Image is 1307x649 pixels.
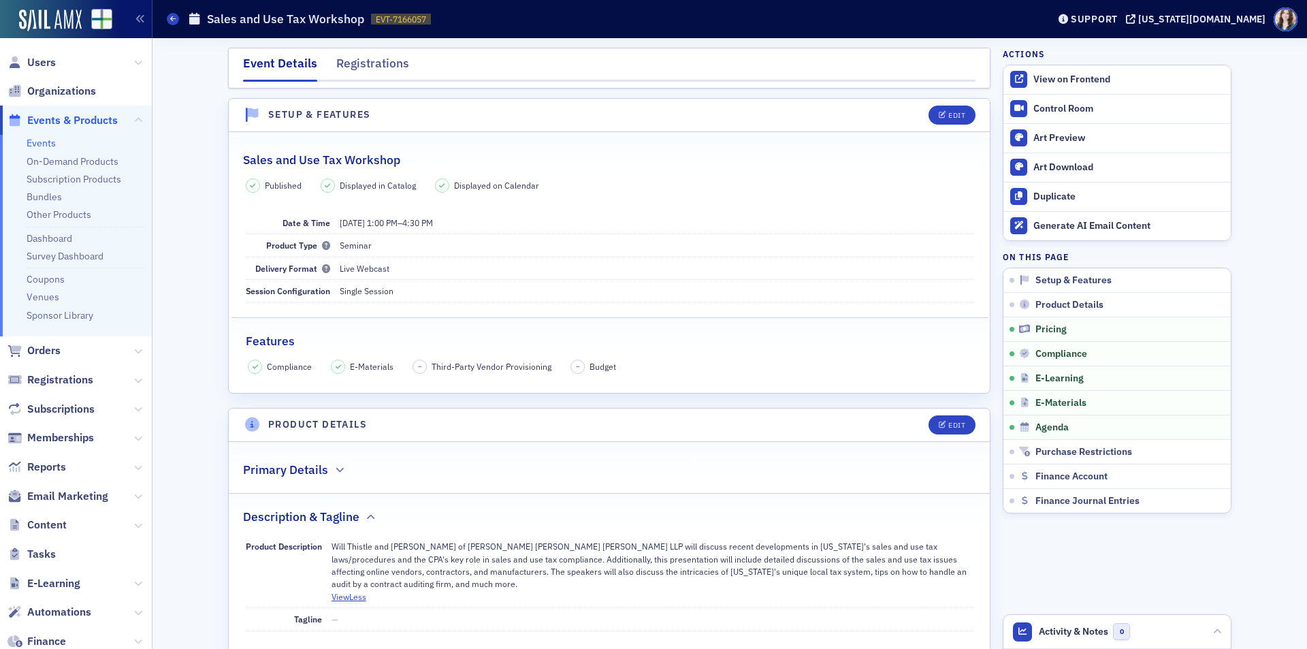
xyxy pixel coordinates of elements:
span: Users [27,55,56,70]
span: Published [265,179,302,191]
a: E-Learning [7,576,80,591]
a: Survey Dashboard [27,250,103,262]
a: Subscriptions [7,402,95,417]
span: Compliance [1035,348,1087,360]
span: Third-Party Vendor Provisioning [432,360,551,373]
span: E-Materials [1035,397,1086,409]
button: Edit [929,106,975,125]
span: Purchase Restrictions [1035,446,1132,458]
span: Events & Products [27,113,118,128]
span: Organizations [27,84,96,99]
span: Product Description [246,541,322,552]
div: Edit [948,112,965,119]
span: Orders [27,343,61,358]
div: Event Details [243,54,317,82]
span: Automations [27,605,91,620]
a: Coupons [27,273,65,285]
h2: Features [246,332,295,350]
div: Art Preview [1033,132,1224,144]
span: – [576,362,580,371]
a: Automations [7,605,91,620]
a: Orders [7,343,61,358]
time: 1:00 PM [367,217,398,228]
span: E-Learning [27,576,80,591]
span: – [340,217,433,228]
div: Duplicate [1033,191,1224,203]
span: Memberships [27,430,94,445]
h4: Product Details [268,417,367,432]
h2: Primary Details [243,461,328,479]
h4: Actions [1003,48,1045,60]
span: Product Details [1035,299,1103,311]
span: Agenda [1035,422,1069,434]
a: Events [27,137,56,149]
span: Content [27,518,67,533]
div: Control Room [1033,103,1224,115]
a: Content [7,518,67,533]
span: Tasks [27,547,56,562]
p: Will Thistle and [PERSON_NAME] of [PERSON_NAME] [PERSON_NAME] [PERSON_NAME] LLP will discuss rece... [332,540,973,590]
button: Generate AI Email Content [1003,211,1231,240]
span: Product Type [266,240,330,251]
img: SailAMX [19,10,82,31]
span: Pricing [1035,323,1067,336]
div: Art Download [1033,161,1224,174]
span: EVT-7166057 [376,14,426,25]
a: Dashboard [27,232,72,244]
a: Memberships [7,430,94,445]
h2: Description & Tagline [243,508,359,526]
div: Edit [948,422,965,429]
a: Events & Products [7,113,118,128]
a: Subscription Products [27,173,121,185]
button: [US_STATE][DOMAIN_NAME] [1126,14,1270,24]
a: On-Demand Products [27,155,118,168]
span: Finance [27,634,66,649]
a: Sponsor Library [27,309,93,321]
span: Tagline [294,614,322,624]
span: E-Materials [350,360,393,373]
time: 4:30 PM [402,217,433,228]
span: Live Webcast [340,263,389,274]
span: [DATE] [340,217,365,228]
h1: Sales and Use Tax Workshop [207,11,364,27]
span: Compliance [267,360,312,373]
span: Subscriptions [27,402,95,417]
span: Seminar [340,240,372,251]
a: Bundles [27,191,62,203]
a: Tasks [7,547,56,562]
span: Reports [27,460,66,475]
div: Generate AI Email Content [1033,220,1224,232]
img: SailAMX [91,9,112,30]
span: Delivery Format [255,263,330,274]
span: Displayed on Calendar [454,179,539,191]
a: Control Room [1003,95,1231,123]
a: Other Products [27,208,91,221]
span: Email Marketing [27,489,108,504]
div: Support [1071,13,1118,25]
span: Profile [1274,7,1297,31]
div: [US_STATE][DOMAIN_NAME] [1138,13,1265,25]
span: Finance Account [1035,471,1108,483]
button: ViewLess [332,590,366,603]
span: Setup & Features [1035,274,1112,287]
span: Single Session [340,285,393,296]
button: Duplicate [1003,182,1231,211]
a: View on Frontend [1003,65,1231,94]
span: Registrations [27,373,93,387]
span: Finance Journal Entries [1035,495,1140,507]
span: Displayed in Catalog [340,179,416,191]
span: Session Configuration [246,285,330,296]
span: Budget [590,360,616,373]
button: Edit [929,415,975,434]
a: Art Preview [1003,123,1231,153]
a: Users [7,55,56,70]
span: — [332,614,338,624]
a: Registrations [7,373,93,387]
a: Art Download [1003,153,1231,182]
h4: On this page [1003,251,1231,263]
h2: Sales and Use Tax Workshop [243,151,400,169]
a: Reports [7,460,66,475]
a: Organizations [7,84,96,99]
a: Venues [27,291,59,303]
